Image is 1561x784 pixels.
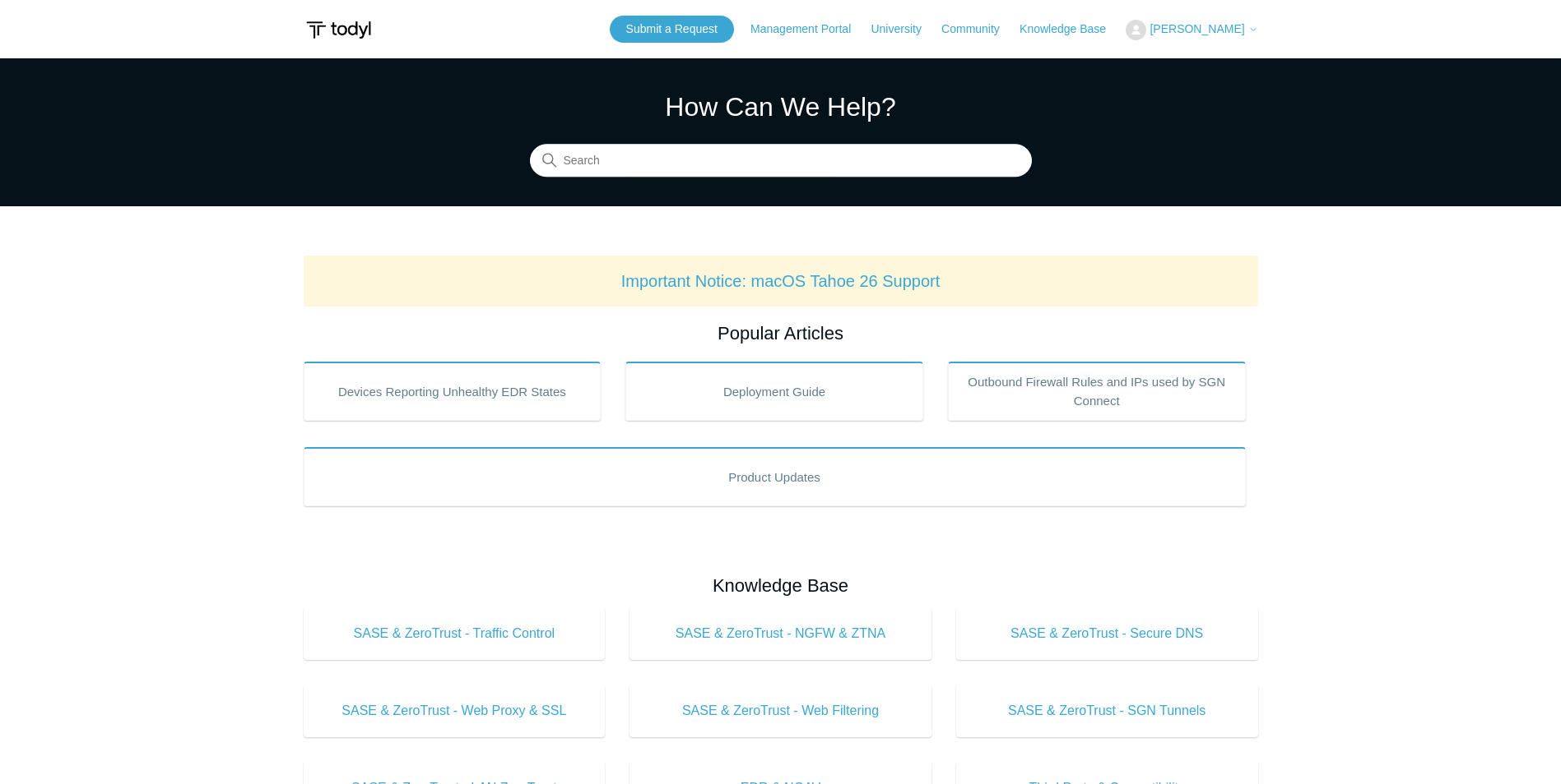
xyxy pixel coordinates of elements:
button: [PERSON_NAME] [1126,20,1257,40]
a: SASE & ZeroTrust - SGN Tunnels [956,685,1258,737]
a: Important Notice: macOS Tahoe 26 Support [621,272,941,290]
h2: Knowledge Base [304,572,1258,599]
a: SASE & ZeroTrust - Secure DNS [956,607,1258,660]
span: SASE & ZeroTrust - Traffic Control [328,624,581,643]
h2: Popular Articles [304,320,1258,347]
span: SASE & ZeroTrust - SGN Tunnels [981,701,1233,721]
a: SASE & ZeroTrust - NGFW & ZTNA [630,607,931,660]
a: Deployment Guide [625,362,923,421]
a: Devices Reporting Unhealthy EDR States [304,362,602,421]
span: [PERSON_NAME] [1150,22,1244,35]
span: SASE & ZeroTrust - Web Proxy & SSL [328,701,581,721]
a: Submit a Request [610,16,734,43]
a: SASE & ZeroTrust - Traffic Control [304,607,606,660]
a: Knowledge Base [1020,21,1122,38]
input: Search [530,145,1032,178]
span: SASE & ZeroTrust - Web Filtering [654,701,907,721]
a: SASE & ZeroTrust - Web Proxy & SSL [304,685,606,737]
span: SASE & ZeroTrust - NGFW & ZTNA [654,624,907,643]
a: Community [941,21,1016,38]
a: University [871,21,937,38]
img: Todyl Support Center Help Center home page [304,15,374,45]
a: Product Updates [304,447,1246,506]
a: Outbound Firewall Rules and IPs used by SGN Connect [948,362,1246,421]
h1: How Can We Help? [530,87,1032,127]
span: SASE & ZeroTrust - Secure DNS [981,624,1233,643]
a: Management Portal [750,21,867,38]
a: SASE & ZeroTrust - Web Filtering [630,685,931,737]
